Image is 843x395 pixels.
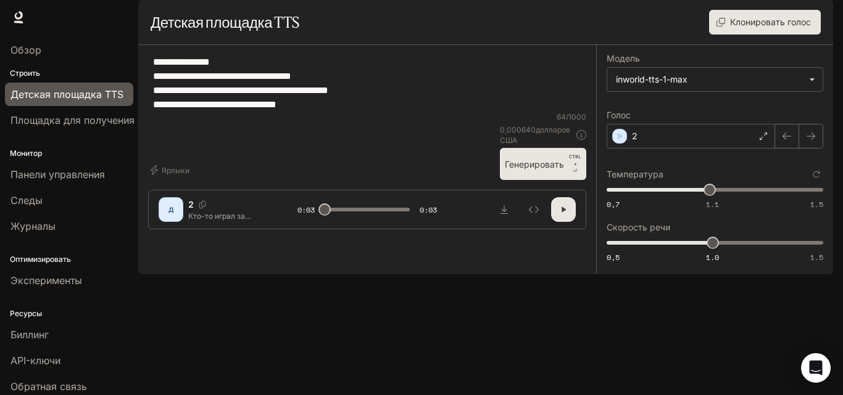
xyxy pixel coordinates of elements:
[566,112,568,121] font: /
[148,160,194,180] button: Ярлыки
[607,199,620,210] font: 0,7
[706,252,719,263] font: 1.0
[420,205,437,215] font: 0:03
[521,197,546,222] button: Осмотреть
[709,10,821,35] button: Клонировать голос
[297,205,315,215] font: 0:03
[730,17,811,27] font: Клонировать голос
[810,199,823,210] font: 1.5
[616,74,687,84] font: inworld-tts-1-max
[632,131,637,141] font: 2
[500,125,536,134] font: 0,000640
[500,125,570,145] font: долларов США
[505,159,564,169] font: Генерировать
[607,169,663,179] font: Температура
[162,166,189,176] font: Ярлыки
[573,168,578,174] font: ⏎
[188,199,194,210] font: 2
[810,168,823,181] button: Сбросить к настройкам по умолчанию
[168,206,174,213] font: Д
[607,222,670,232] font: Скорость речи
[801,353,831,383] div: Открытый Интерком Мессенджер
[607,252,620,263] font: 0,5
[607,110,631,120] font: Голос
[194,201,211,208] button: Копировать голосовой идентификатор
[607,68,823,91] div: inworld-tts-1-max
[568,112,586,121] font: 1000
[188,211,251,242] font: Кто-то играл за глазами. Дело закрыли.
[151,13,299,31] font: Детская площадка TTS
[569,153,581,167] font: CTRL +
[706,199,719,210] font: 1.1
[500,148,586,180] button: ГенерироватьCTRL +⏎
[810,252,823,263] font: 1.5
[557,112,566,121] font: 64
[607,53,640,63] font: Модель
[492,197,517,222] button: Скачать аудио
